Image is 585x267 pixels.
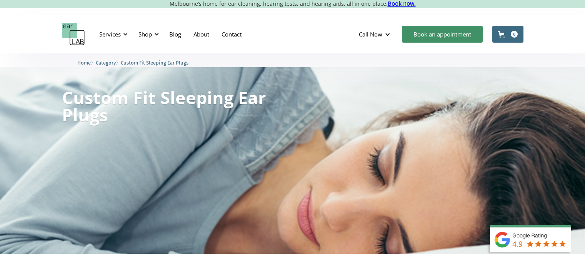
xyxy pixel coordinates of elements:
[95,23,130,46] div: Services
[77,60,91,66] span: Home
[511,31,518,38] div: 0
[96,59,116,66] a: Category
[121,60,188,66] span: Custom Fit Sleeping Ear Plugs
[96,59,121,67] li: 〉
[121,59,188,66] a: Custom Fit Sleeping Ear Plugs
[99,30,121,38] div: Services
[134,23,161,46] div: Shop
[353,23,398,46] div: Call Now
[163,23,187,45] a: Blog
[96,60,116,66] span: Category
[215,23,248,45] a: Contact
[62,89,267,123] h1: Custom Fit Sleeping Ear Plugs
[187,23,215,45] a: About
[138,30,152,38] div: Shop
[77,59,91,66] a: Home
[77,59,96,67] li: 〉
[62,23,85,46] a: home
[402,26,483,43] a: Book an appointment
[492,26,523,43] a: Open cart
[359,30,382,38] div: Call Now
